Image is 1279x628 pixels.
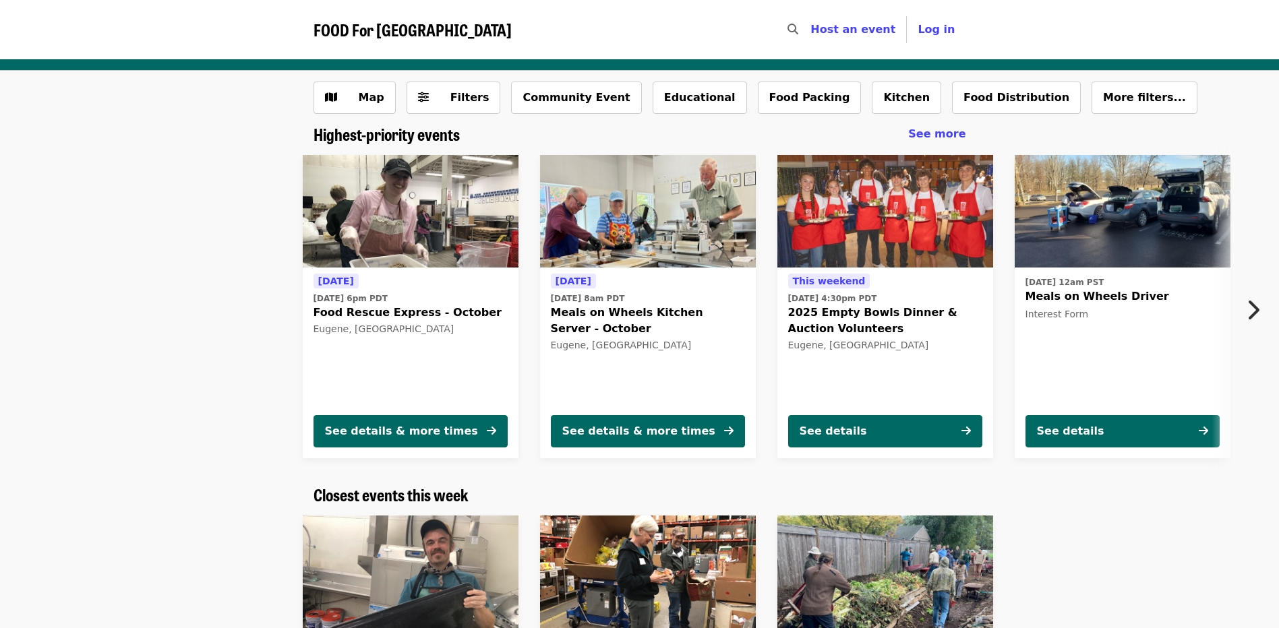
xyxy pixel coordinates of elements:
span: Map [359,91,384,104]
button: Show map view [314,82,396,114]
button: More filters... [1092,82,1197,114]
time: [DATE] 6pm PDT [314,292,388,305]
span: FOOD For [GEOGRAPHIC_DATA] [314,18,512,41]
i: arrow-right icon [487,425,496,437]
a: Highest-priority events [314,125,460,144]
button: See details [788,415,982,447]
a: Host an event [810,23,895,36]
button: Kitchen [872,82,941,114]
button: See details & more times [551,415,745,447]
div: See details & more times [562,423,715,439]
button: Log in [907,16,965,43]
span: Meals on Wheels Kitchen Server - October [551,305,745,337]
a: See details for "Meals on Wheels Driver" [1015,155,1230,458]
button: See details & more times [314,415,508,447]
div: Eugene, [GEOGRAPHIC_DATA] [314,323,508,335]
a: See more [908,126,965,142]
i: search icon [787,23,798,36]
img: Meals on Wheels Driver organized by FOOD For Lane County [1015,155,1230,268]
span: Log in [918,23,955,36]
i: chevron-right icon [1246,297,1259,323]
a: See details for "Meals on Wheels Kitchen Server - October" [540,155,756,458]
span: Filters [450,91,489,104]
span: Meals on Wheels Driver [1025,288,1220,305]
button: Filters (0 selected) [407,82,501,114]
span: See more [908,127,965,140]
span: This weekend [793,276,866,286]
a: Closest events this week [314,485,469,505]
time: [DATE] 4:30pm PDT [788,292,877,305]
img: 2025 Empty Bowls Dinner & Auction Volunteers organized by FOOD For Lane County [777,155,993,268]
span: More filters... [1103,91,1186,104]
img: Meals on Wheels Kitchen Server - October organized by FOOD For Lane County [540,155,756,268]
time: [DATE] 12am PST [1025,276,1104,288]
div: Closest events this week [303,485,977,505]
i: arrow-right icon [961,425,971,437]
i: arrow-right icon [1199,425,1208,437]
button: Educational [653,82,747,114]
div: Eugene, [GEOGRAPHIC_DATA] [551,340,745,351]
span: Closest events this week [314,482,469,506]
time: [DATE] 8am PDT [551,292,625,305]
button: Next item [1235,291,1279,329]
button: Food Packing [758,82,862,114]
span: Highest-priority events [314,122,460,146]
div: See details [1037,423,1104,439]
div: See details [800,423,867,439]
span: [DATE] [556,276,591,286]
i: sliders-h icon [418,91,429,104]
input: Search [806,13,817,46]
button: Community Event [511,82,641,114]
a: FOOD For [GEOGRAPHIC_DATA] [314,20,512,40]
a: See details for "2025 Empty Bowls Dinner & Auction Volunteers" [777,155,993,458]
div: Eugene, [GEOGRAPHIC_DATA] [788,340,982,351]
i: map icon [325,91,337,104]
div: See details & more times [325,423,478,439]
i: arrow-right icon [724,425,734,437]
span: Interest Form [1025,309,1089,319]
button: See details [1025,415,1220,447]
span: Food Rescue Express - October [314,305,508,321]
div: Highest-priority events [303,125,977,144]
span: 2025 Empty Bowls Dinner & Auction Volunteers [788,305,982,337]
span: [DATE] [318,276,354,286]
a: See details for "Food Rescue Express - October" [303,155,518,458]
img: Food Rescue Express - October organized by FOOD For Lane County [303,155,518,268]
button: Food Distribution [952,82,1081,114]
